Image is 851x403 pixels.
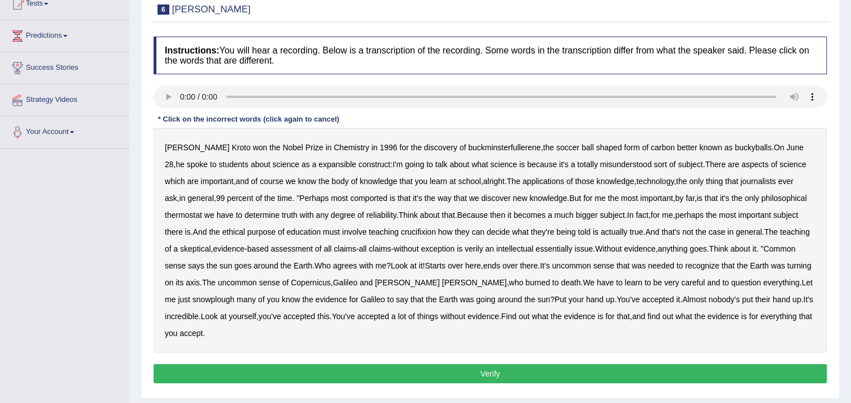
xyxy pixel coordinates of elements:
b: that [722,261,735,270]
b: it's [413,194,422,203]
b: with [359,261,373,270]
b: who [509,278,524,287]
b: to [645,278,651,287]
b: the [543,143,553,152]
b: evidence [624,244,655,253]
b: Without [595,244,622,253]
b: burned [525,278,550,287]
b: me [165,295,175,304]
b: goes [690,244,706,253]
b: it's [720,194,730,203]
b: recognize [685,261,719,270]
b: the [424,194,435,203]
b: learn [625,278,642,287]
b: comported [350,194,388,203]
b: Look [391,261,408,270]
b: 28 [165,160,174,169]
b: We [583,278,595,287]
div: , . , : . , , . , , , , . " . , , . . . , , . . . , - - - . , . . " . ? ! , . . , , . . ? . . . .... [154,128,827,353]
b: of [165,244,172,253]
b: have [217,211,233,220]
b: goes [235,261,251,270]
b: it's [559,160,569,169]
b: that [398,194,411,203]
b: sense [593,261,614,270]
b: buckyballs [735,143,771,152]
b: is [390,194,395,203]
b: me [662,211,673,220]
b: important [640,194,673,203]
b: about [449,160,469,169]
b: you [415,177,427,186]
b: Who [314,261,331,270]
b: without [394,244,418,253]
b: a [548,211,552,220]
b: being [556,227,575,236]
b: most [331,194,348,203]
b: to [552,278,559,287]
b: thermostat [165,211,202,220]
b: teaching [369,227,399,236]
a: Predictions [1,20,129,48]
b: perhaps [675,211,704,220]
b: of [351,177,358,186]
b: time [277,194,292,203]
b: the [318,177,329,186]
b: to [616,278,623,287]
b: aspects [741,160,768,169]
b: decide [487,227,510,236]
b: much [554,211,573,220]
b: its [175,278,183,287]
b: how [438,227,453,236]
b: the [706,211,717,220]
b: 1996 [380,143,397,152]
b: buckminsterfullerene [468,143,541,152]
b: Common [763,244,795,253]
b: the [737,261,748,270]
b: Prize [305,143,323,152]
b: sense [165,261,186,270]
b: sort [654,160,667,169]
b: subject [600,211,624,220]
b: sense [259,278,280,287]
b: of [251,177,258,186]
b: the [731,194,742,203]
b: Nobel [282,143,303,152]
b: percent [227,194,254,203]
b: Instructions: [165,46,219,55]
b: shaped [596,143,622,152]
b: skeptical [180,244,210,253]
b: for [583,194,592,203]
b: we [469,194,479,203]
b: is [457,244,462,253]
b: school [458,177,481,186]
b: issue [575,244,593,253]
b: to [426,160,433,169]
b: he [175,160,184,169]
b: and [359,278,372,287]
b: the [695,227,706,236]
b: there [520,261,538,270]
b: In [627,211,634,220]
b: of [282,278,289,287]
b: actually [601,227,627,236]
b: is [697,194,703,203]
b: everything [763,278,800,287]
b: Galileo [333,278,358,287]
b: the [302,295,313,304]
b: science [780,160,806,169]
b: it [507,211,511,220]
small: [PERSON_NAME] [172,4,251,15]
b: misunderstood [600,160,652,169]
b: about [731,244,750,253]
b: of [258,295,265,304]
b: on [165,278,174,287]
span: 6 [157,5,169,15]
b: philosophical [761,194,807,203]
b: me [595,194,605,203]
b: the [281,261,291,270]
b: assessment [271,244,313,253]
b: over [448,261,463,270]
b: only [689,177,704,186]
b: subject [773,211,798,220]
